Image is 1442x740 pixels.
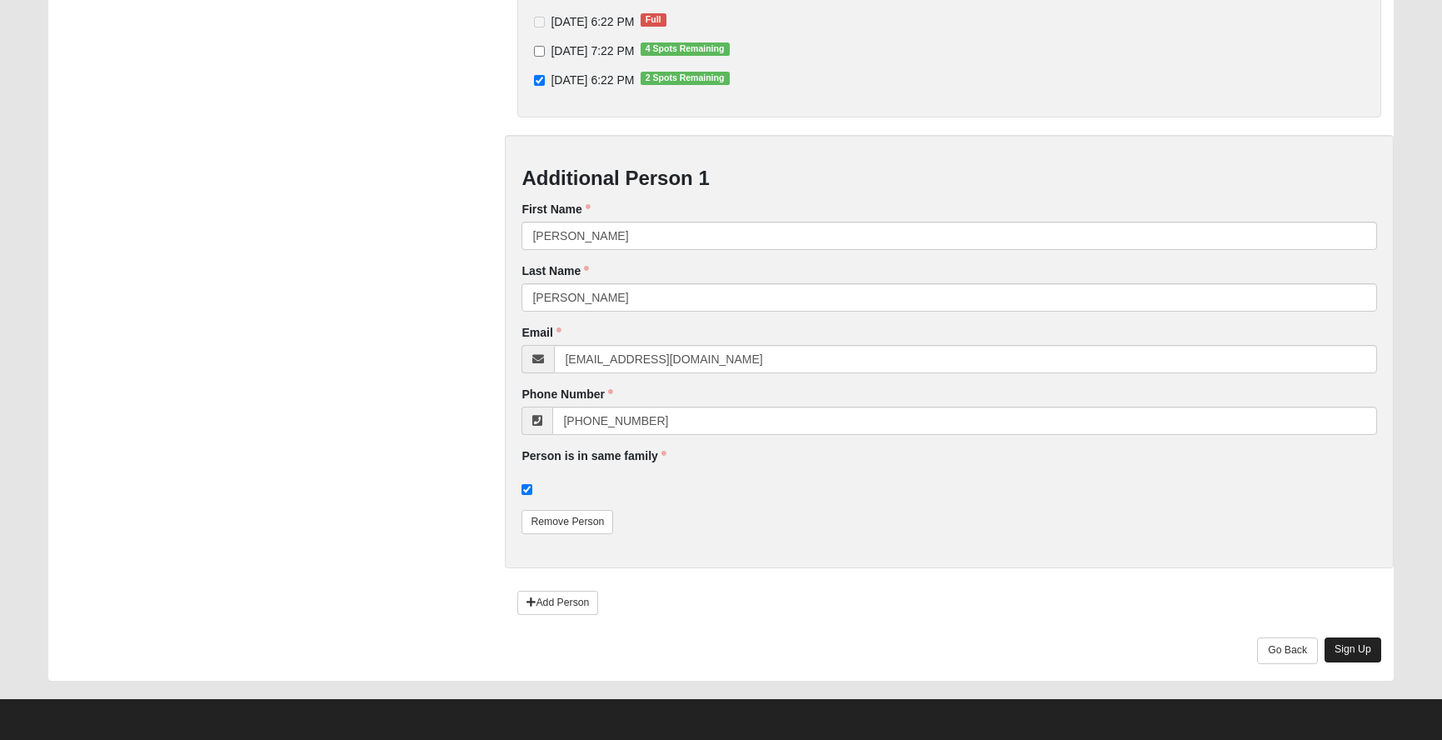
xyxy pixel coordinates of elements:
[534,17,545,27] input: [DATE] 6:22 PMFull
[641,42,730,56] span: 4 Spots Remaining
[1325,637,1381,662] a: Sign Up
[521,324,561,341] label: Email
[551,73,634,87] span: [DATE] 6:22 PM
[521,201,590,217] label: First Name
[1257,637,1318,663] a: Go Back
[521,386,613,402] label: Phone Number
[534,46,545,57] input: [DATE] 7:22 PM4 Spots Remaining
[521,262,589,279] label: Last Name
[641,13,666,27] span: Full
[521,510,613,534] a: Remove Person
[521,167,1376,191] h3: Additional Person 1
[551,44,634,57] span: [DATE] 7:22 PM
[551,15,634,28] span: [DATE] 6:22 PM
[521,447,666,464] label: Person is in same family
[534,75,545,86] input: [DATE] 6:22 PM2 Spots Remaining
[641,72,730,85] span: 2 Spots Remaining
[517,591,598,615] a: Add Person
